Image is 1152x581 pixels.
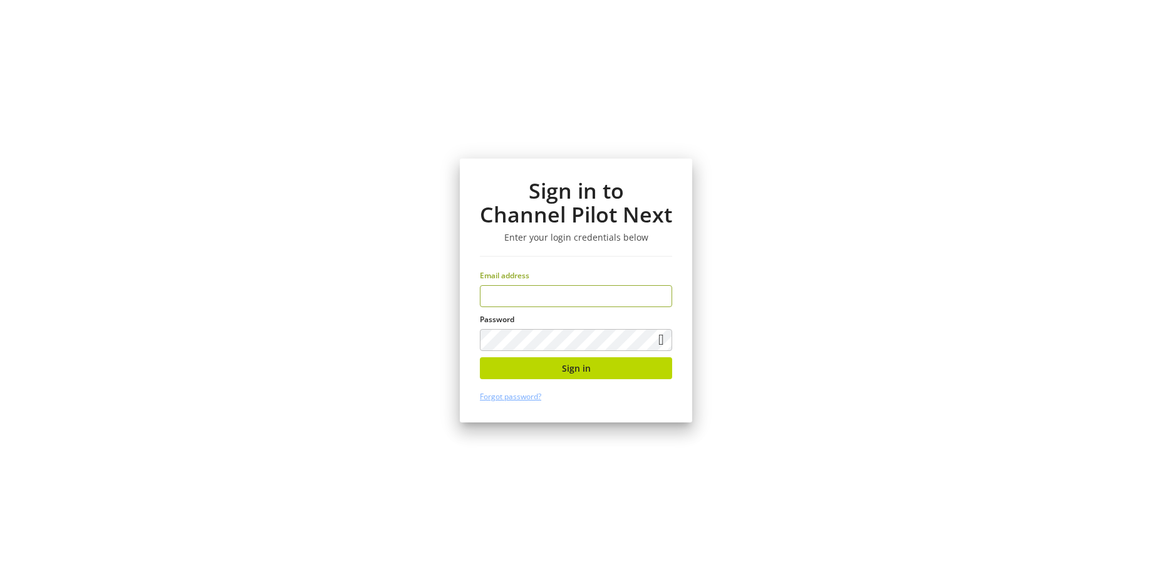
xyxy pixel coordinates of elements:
[480,232,672,243] h3: Enter your login credentials below
[480,314,514,325] span: Password
[480,270,529,281] span: Email address
[480,179,672,227] h1: Sign in to Channel Pilot Next
[562,362,591,375] span: Sign in
[480,391,541,402] a: Forgot password?
[480,357,672,379] button: Sign in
